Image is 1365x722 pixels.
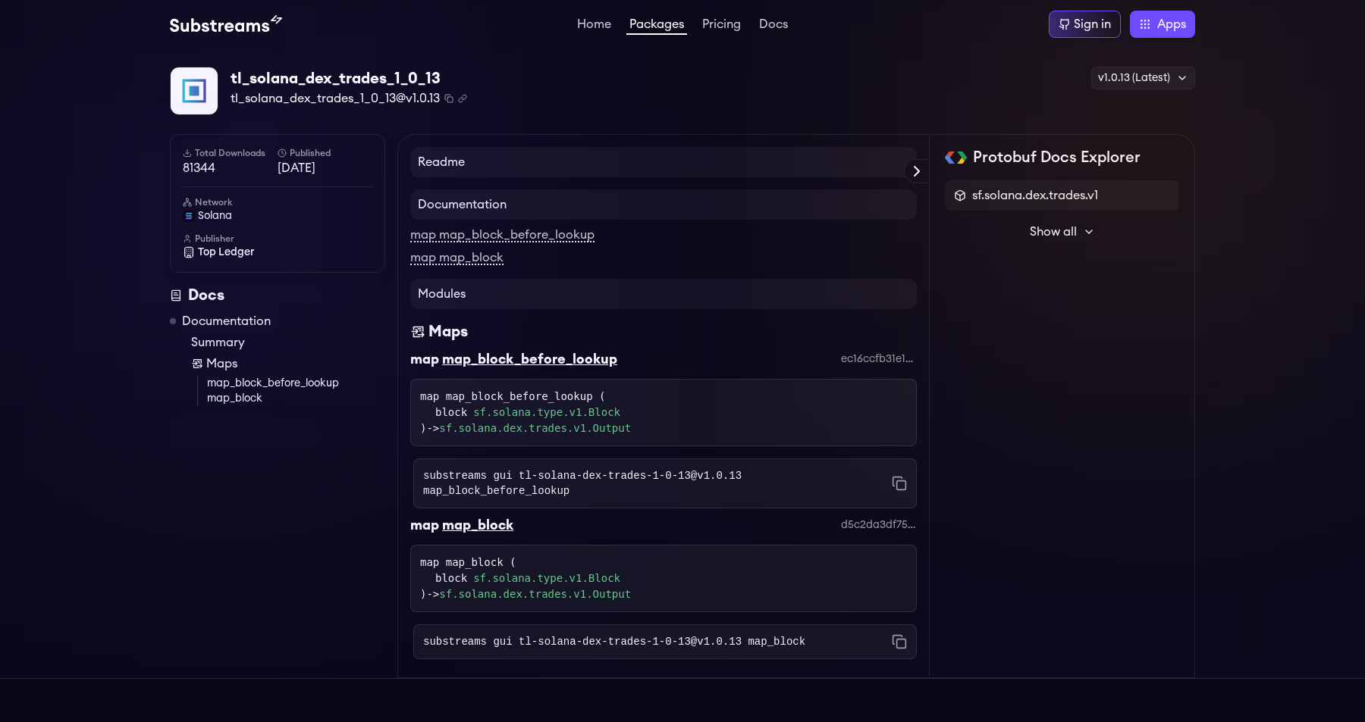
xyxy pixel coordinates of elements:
[410,279,917,309] h4: Modules
[183,159,278,177] span: 81344
[439,422,631,434] a: sf.solana.dex.trades.v1.Output
[420,389,907,436] div: map map_block_before_lookup ( )
[1049,11,1121,38] a: Sign in
[198,208,232,223] span: solana
[458,94,467,103] button: Copy .spkg link to clipboard
[410,348,439,370] div: map
[973,147,1141,168] h2: Protobuf Docs Explorer
[170,285,385,306] div: Docs
[410,252,504,265] a: map map_block
[1091,67,1195,89] div: v1.0.13 (Latest)
[435,570,907,586] div: block
[1157,15,1186,33] span: Apps
[410,147,917,177] h4: Readme
[423,468,892,499] code: substreams gui tl-solana-dex-trades-1-0-13@v1.0.13 map_block_before_lookup
[1030,223,1077,241] span: Show all
[410,321,425,342] img: Maps icon
[892,634,907,649] button: Copy command to clipboard
[183,196,372,208] h6: Network
[191,333,385,352] a: Summary
[972,186,1098,205] span: sf.solana.dex.trades.v1
[426,588,631,600] span: ->
[699,18,744,33] a: Pricing
[426,422,631,434] span: ->
[892,476,907,491] button: Copy command to clipboard
[207,376,385,391] a: map_block_before_lookup
[428,321,468,342] div: Maps
[444,94,453,103] button: Copy package name and version
[945,217,1179,247] button: Show all
[410,514,439,536] div: map
[420,555,907,602] div: map map_block ( )
[183,210,195,222] img: solana
[231,68,467,89] div: tl_solana_dex_trades_1_0_13
[171,67,218,114] img: Package Logo
[473,405,620,420] a: sf.solana.type.v1.Block
[841,352,917,367] div: ec16ccfb31e15db4f5ada823c9d3dfb54f1c001f
[841,517,917,533] div: d5c2da3df75affd153d111cedacdaeb93d8f2735
[191,358,203,370] img: Map icon
[574,18,614,33] a: Home
[442,514,513,536] div: map_block
[439,588,631,600] a: sf.solana.dex.trades.v1.Output
[473,570,620,586] a: sf.solana.type.v1.Block
[231,89,440,108] span: tl_solana_dex_trades_1_0_13@v1.0.13
[191,355,385,373] a: Maps
[756,18,791,33] a: Docs
[183,208,372,223] a: solana
[183,233,372,245] h6: Publisher
[278,159,372,177] span: [DATE]
[442,348,617,370] div: map_block_before_lookup
[198,245,254,260] span: Top Ledger
[183,245,372,260] a: Top Ledger
[435,405,907,420] div: block
[182,312,271,330] a: Documentation
[207,391,385,406] a: map_block
[410,229,595,242] a: map map_block_before_lookup
[278,147,372,159] h6: Published
[423,634,805,649] code: substreams gui tl-solana-dex-trades-1-0-13@v1.0.13 map_block
[170,15,282,33] img: Substream's logo
[945,152,967,164] img: Protobuf
[183,147,278,159] h6: Total Downloads
[1074,15,1111,33] div: Sign in
[626,18,687,35] a: Packages
[410,189,917,220] h4: Documentation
